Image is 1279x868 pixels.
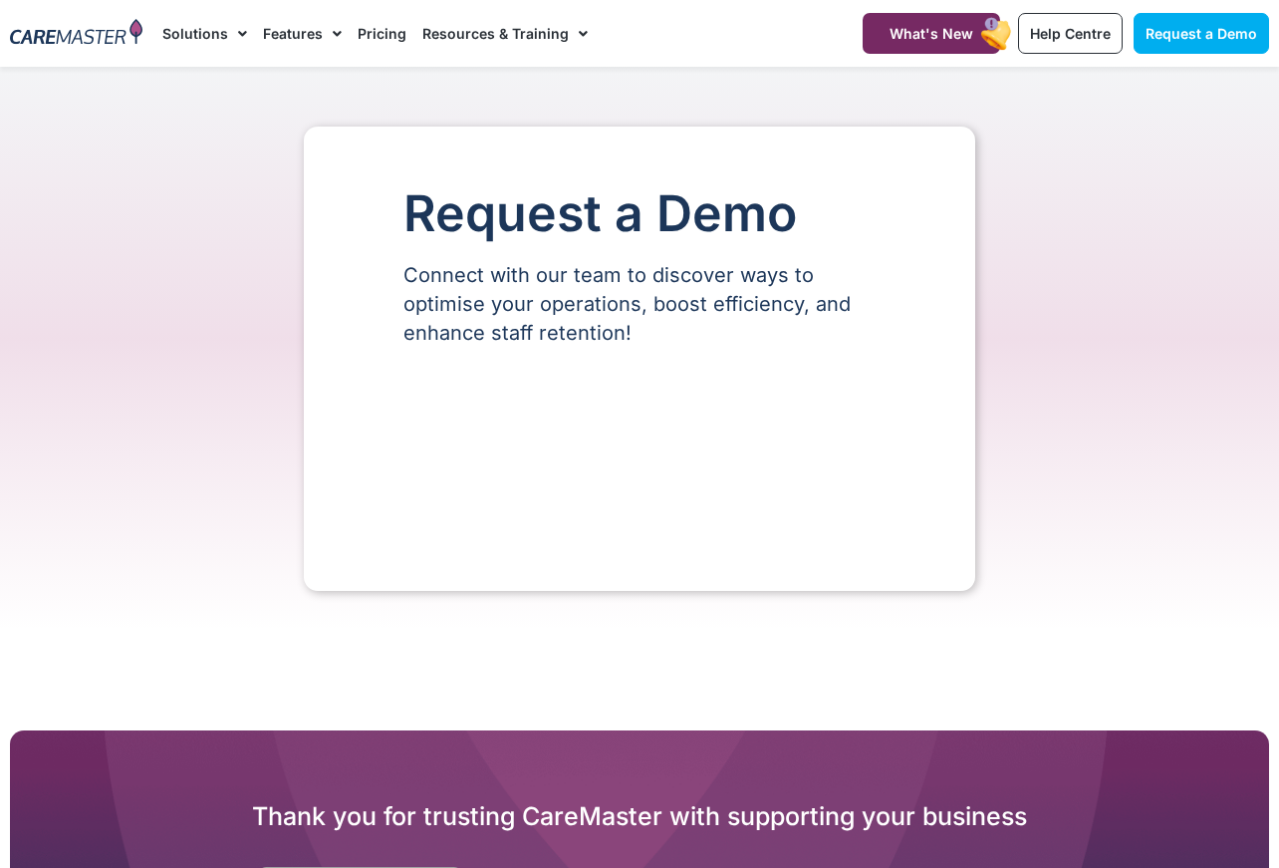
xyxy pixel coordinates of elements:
[1030,25,1111,42] span: Help Centre
[10,19,142,49] img: CareMaster Logo
[403,186,876,241] h1: Request a Demo
[1146,25,1257,42] span: Request a Demo
[890,25,973,42] span: What's New
[10,800,1269,832] h2: Thank you for trusting CareMaster with supporting your business
[1018,13,1123,54] a: Help Centre
[1134,13,1269,54] a: Request a Demo
[403,261,876,348] p: Connect with our team to discover ways to optimise your operations, boost efficiency, and enhance...
[863,13,1000,54] a: What's New
[403,382,876,531] iframe: Form 0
